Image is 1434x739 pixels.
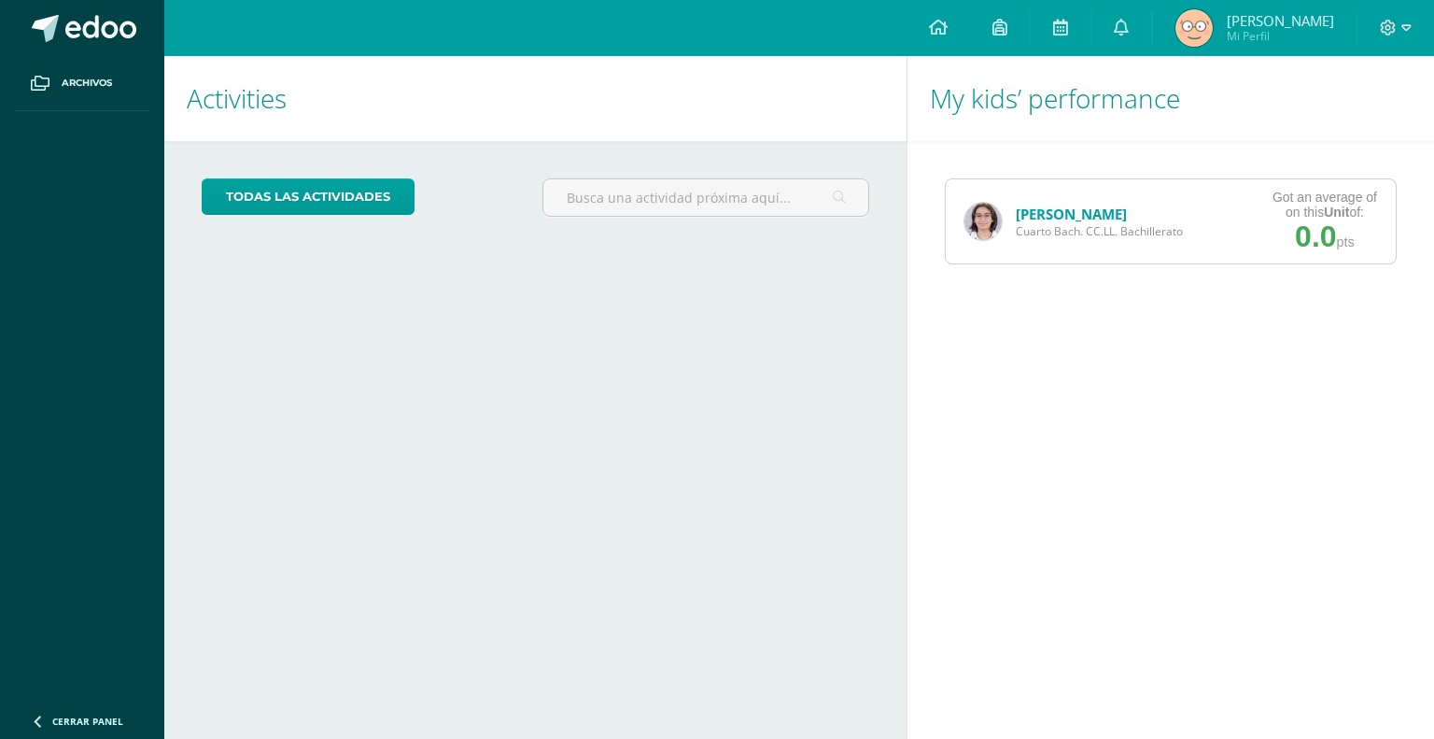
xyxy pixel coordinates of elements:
[52,715,123,728] span: Cerrar panel
[1227,11,1334,30] span: [PERSON_NAME]
[1016,205,1127,223] a: [PERSON_NAME]
[1272,190,1377,220] div: Got an average of on this of:
[964,203,1002,240] img: 2fa3517560252b6879742bb2c1b0e67c.png
[187,56,884,141] h1: Activities
[1227,28,1334,44] span: Mi Perfil
[930,56,1412,141] h1: My kids’ performance
[62,76,112,91] span: Archivos
[1175,9,1213,47] img: d9c7b72a65e1800de1590e9465332ea1.png
[202,178,415,215] a: todas las Actividades
[1324,205,1349,220] strong: Unit
[543,179,867,216] input: Busca una actividad próxima aquí...
[1337,234,1355,249] span: pts
[1295,220,1336,253] span: 0.0
[15,56,149,111] a: Archivos
[1016,223,1183,239] span: Cuarto Bach. CC.LL. Bachillerato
